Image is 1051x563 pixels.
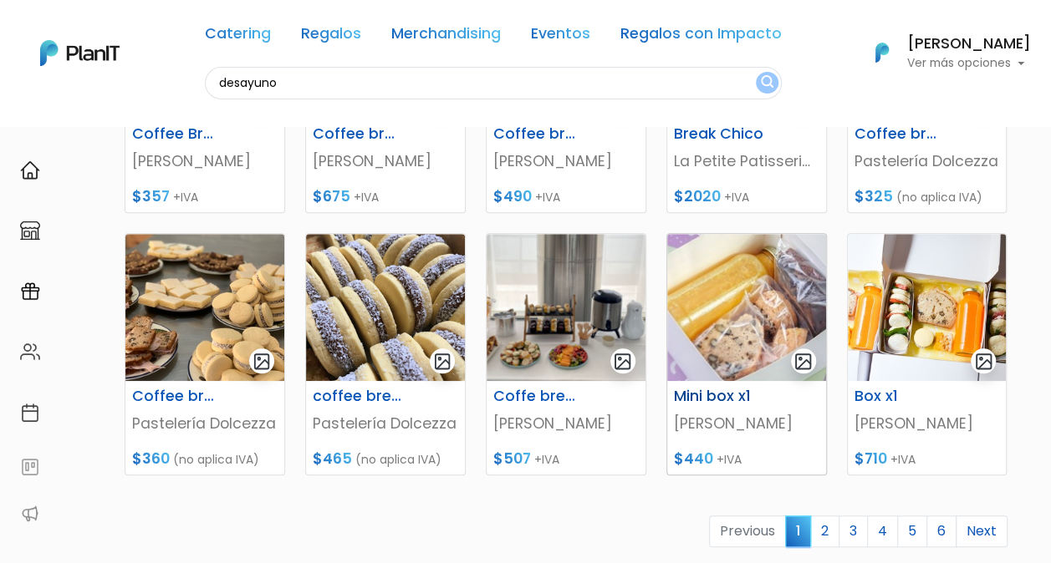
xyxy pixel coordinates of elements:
[844,125,955,143] h6: Coffee break 1
[132,150,278,172] p: [PERSON_NAME]
[132,413,278,434] p: Pastelería Dolcezza
[306,234,465,381] img: thumb_img-8557__1_.jpeg
[125,234,284,381] img: thumb_img-6385__1_.jpeg
[867,515,898,547] a: 4
[907,37,1031,52] h6: [PERSON_NAME]
[724,189,749,205] span: +IVA
[847,233,1008,475] a: gallery-light Box x1 [PERSON_NAME] $710 +IVA
[793,352,813,371] img: gallery-light
[20,403,40,423] img: calendar-87d922413cdce8b2cf7b7f5f62616a5cf9e4887200fb71536465627b3292af00.svg
[313,413,458,434] p: Pastelería Dolcezza
[132,186,170,206] span: $357
[674,186,721,206] span: $2020
[493,186,532,206] span: $490
[493,413,639,434] p: [PERSON_NAME]
[354,189,379,205] span: +IVA
[855,150,1000,172] p: Pastelería Dolcezza
[391,27,501,47] a: Merchandising
[785,515,811,546] span: 1
[664,125,774,143] h6: Break Chico
[303,125,413,143] h6: Coffee break 5
[534,451,559,468] span: +IVA
[305,233,466,475] a: gallery-light coffee break 3 Pastelería Dolcezza $465 (no aplica IVA)
[855,186,893,206] span: $325
[20,504,40,524] img: partners-52edf745621dab592f3b2c58e3bca9d71375a7ef29c3b500c9f145b62cc070d4.svg
[848,234,1007,381] img: thumb_Desayuno_Samsung_-_Filipa_5.jpeg
[122,125,232,143] h6: Coffee Break 2
[173,189,198,205] span: +IVA
[125,233,285,475] a: gallery-light Coffee break 2 Pastelería Dolcezza $360 (no aplica IVA)
[890,451,916,468] span: +IVA
[313,150,458,172] p: [PERSON_NAME]
[205,27,271,47] a: Catering
[493,150,639,172] p: [PERSON_NAME]
[674,150,819,172] p: La Petite Patisserie de Flor
[974,352,993,371] img: gallery-light
[926,515,957,547] a: 6
[487,234,645,381] img: thumb_coffe.png
[355,451,441,468] span: (no aplica IVA)
[173,451,259,468] span: (no aplica IVA)
[486,233,646,475] a: gallery-light Coffe break 7 [PERSON_NAME] $507 +IVA
[531,27,590,47] a: Eventos
[666,233,827,475] a: gallery-light Mini box x1 [PERSON_NAME] $440 +IVA
[896,189,982,205] span: (no aplica IVA)
[493,449,531,469] span: $507
[855,413,1000,434] p: [PERSON_NAME]
[20,160,40,180] img: home-e721727adea9d79c4d83392d1f703f7f8bce08238fde08b1acbfd93340b81755.svg
[86,16,241,48] div: ¿Necesitás ayuda?
[205,67,782,99] input: Buscá regalos, desayunos, y más
[864,34,900,71] img: PlanIt Logo
[20,457,40,477] img: feedback-78b5a0c8f98aac82b08bfc38622c3050aee476f2c9584af64705fc4e61158814.svg
[674,413,819,434] p: [PERSON_NAME]
[844,388,955,405] h6: Box x1
[20,342,40,362] img: people-662611757002400ad9ed0e3c099ab2801c6687ba6c219adb57efc949bc21e19d.svg
[907,58,1031,69] p: Ver más opciones
[303,388,413,405] h6: coffee break 3
[301,27,361,47] a: Regalos
[313,449,352,469] span: $465
[20,221,40,241] img: marketplace-4ceaa7011d94191e9ded77b95e3339b90024bf715f7c57f8cf31f2d8c509eaba.svg
[897,515,927,547] a: 5
[664,388,774,405] h6: Mini box x1
[613,352,632,371] img: gallery-light
[40,40,120,66] img: PlanIt Logo
[855,449,887,469] span: $710
[483,388,594,405] h6: Coffe break 7
[761,75,773,91] img: search_button-432b6d5273f82d61273b3651a40e1bd1b912527efae98b1b7a1b2c0702e16a8d.svg
[313,186,350,206] span: $675
[717,451,742,468] span: +IVA
[674,449,713,469] span: $440
[253,352,272,371] img: gallery-light
[854,31,1031,74] button: PlanIt Logo [PERSON_NAME] Ver más opciones
[483,125,594,143] h6: Coffee break 6
[132,449,170,469] span: $360
[122,388,232,405] h6: Coffee break 2
[535,189,560,205] span: +IVA
[956,515,1008,547] a: Next
[433,352,452,371] img: gallery-light
[839,515,868,547] a: 3
[620,27,782,47] a: Regalos con Impacto
[810,515,839,547] a: 2
[667,234,826,381] img: thumb_EB136D83-624B-4E5B-863E-8E8D14AEC6BF.jpeg
[20,281,40,302] img: campaigns-02234683943229c281be62815700db0a1741e53638e28bf9629b52c665b00959.svg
